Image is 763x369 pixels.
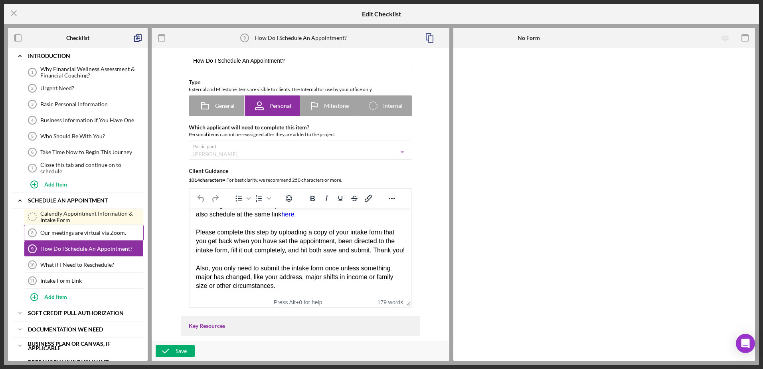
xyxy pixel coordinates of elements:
tspan: 2 [31,86,34,91]
a: 1Why Financial Wellness Assessment & Financial Coaching? [24,64,144,80]
div: For best clarity, we recommend 250 characters or more. [189,176,412,184]
body: Rich Text Area. Press ALT-0 for help. [6,6,215,33]
b: No Form [518,35,540,41]
tspan: 6 [31,150,34,155]
div: External and Milestone items are visible to clients. Use Internal for use by your office only. [189,85,412,93]
tspan: 11 [30,278,34,283]
b: Checklist [66,35,89,41]
span: General [215,103,235,109]
b: Business Plan or Canvas, if applicable [28,341,144,351]
a: 4Business Information If You Have One [24,112,144,128]
b: 1014 character s • [189,177,225,183]
tspan: 5 [31,134,34,139]
a: 2Urgent Need? [24,80,144,96]
button: Underline [334,193,347,204]
div: Take Time Now to Begin This Journey [40,149,143,155]
div: Open Intercom Messenger [736,334,755,353]
a: 6Take Time Now to Begin This Journey [24,144,144,160]
a: 8Our meetings are virtual via Zoom. [24,225,144,241]
div: Calendly Appointment Information & Intake Form [40,210,143,223]
div: Business Information If You Have One [40,117,143,123]
span: Internal [383,103,403,109]
button: Bold [306,193,319,204]
div: What if I Need to Reschedule? [40,262,143,268]
a: 5Who Should Be With You? [24,128,144,144]
tspan: 8 [31,230,34,235]
iframe: Rich Text Area [190,208,411,297]
h5: Edit Checklist [362,10,401,18]
div: Bullet list [232,193,252,204]
div: Which applicant will need to complete this item? [189,124,412,131]
a: 9How Do I Schedule An Appointment? [24,241,144,257]
div: Press Alt+0 for help [263,299,333,306]
button: Add Item [24,289,144,305]
button: Redo [208,193,222,204]
div: How Do I Schedule An Appointment? [40,246,143,252]
div: Intake Form Link [40,278,143,284]
button: Insert/edit link [362,193,375,204]
div: Numbered list [252,193,272,204]
tspan: 4 [31,118,34,123]
a: Calendly Appointment Information & Intake Form [24,209,144,225]
span: Personal [269,103,291,109]
div: Our meetings are virtual via Zoom. [40,230,143,236]
div: Add Item [44,289,67,304]
a: 3Basic Personal Information [24,96,144,112]
b: Schedule An Appointment [28,198,108,203]
a: 11Intake Form Link [24,273,144,289]
tspan: 9 [243,36,245,40]
div: How Do I Schedule An Appointment? [255,35,347,41]
div: Basic Personal Information [40,101,143,107]
button: Undo [194,193,208,204]
div: Client Guidance [189,168,412,174]
b: Prep Work While You Wait [28,360,109,365]
b: Soft Credit Pull Authorization [28,311,124,315]
button: Reveal or hide additional toolbar items [385,193,399,204]
div: Who Should Be With You? [40,133,143,139]
div: Press the Up and Down arrow keys to resize the editor. [403,297,411,307]
b: Documentation We Need [28,327,103,332]
tspan: 9 [31,246,34,251]
a: 7Close this tab and continue on to schedule [24,160,144,176]
div: Great! I look forward to seeing you soon! Please be sure to complete the upload of all requested ... [6,6,215,33]
div: Key Resources [189,323,412,329]
button: 179 words [378,299,403,306]
button: Save [156,345,195,357]
div: Save [176,345,187,357]
button: Emojis [282,193,296,204]
button: Italic [320,193,333,204]
div: Add Item [44,177,67,192]
tspan: 1 [31,70,34,75]
tspan: 3 [31,102,34,107]
b: Introduction [28,54,70,58]
span: Milestone [324,103,349,109]
div: Close this tab and continue on to schedule [40,162,143,175]
tspan: 10 [30,262,34,267]
div: Personal items cannot be reassigned after they are added to the project. [189,131,412,139]
div: Why Financial Wellness Assessment & Financial Coaching? [40,66,143,79]
div: Urgent Need? [40,85,143,91]
tspan: 7 [31,166,34,171]
div: Type [189,79,412,85]
button: Add Item [24,176,144,192]
a: 10What if I Need to Reschedule? [24,257,144,273]
button: Strikethrough [348,193,361,204]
